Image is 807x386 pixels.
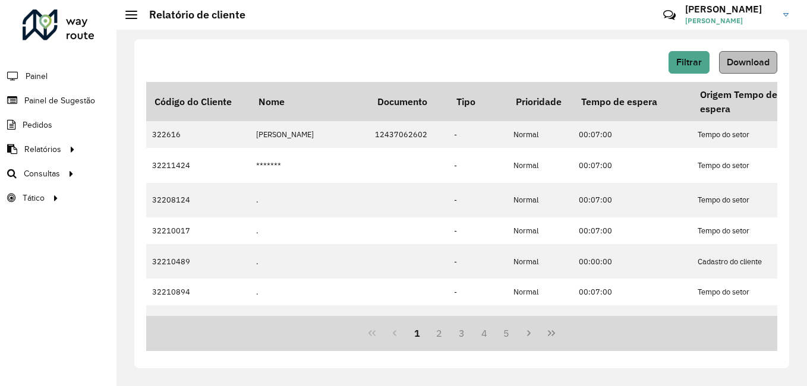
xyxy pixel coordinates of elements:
[685,15,774,26] span: [PERSON_NAME]
[448,121,507,148] td: -
[448,305,507,340] td: -
[573,305,692,340] td: 00:07:00
[369,121,448,148] td: 12437062602
[669,51,710,74] button: Filtrar
[657,2,682,28] a: Contato Rápido
[727,57,770,67] span: Download
[146,183,250,217] td: 32208124
[448,148,507,182] td: -
[719,51,777,74] button: Download
[146,279,250,305] td: 32210894
[507,217,573,244] td: Normal
[26,70,48,83] span: Painel
[24,167,60,180] span: Consultas
[540,322,563,344] button: Last Page
[448,279,507,305] td: -
[676,57,702,67] span: Filtrar
[573,121,692,148] td: 00:07:00
[146,148,250,182] td: 32211424
[507,121,573,148] td: Normal
[448,183,507,217] td: -
[24,94,95,107] span: Painel de Sugestão
[507,183,573,217] td: Normal
[24,143,61,156] span: Relatórios
[573,217,692,244] td: 00:07:00
[448,82,507,121] th: Tipo
[250,183,369,217] td: .
[573,183,692,217] td: 00:07:00
[250,82,369,121] th: Nome
[573,279,692,305] td: 00:07:00
[507,244,573,279] td: Normal
[685,4,774,15] h3: [PERSON_NAME]
[507,148,573,182] td: Normal
[23,119,52,131] span: Pedidos
[473,322,496,344] button: 4
[573,148,692,182] td: 00:07:00
[448,244,507,279] td: -
[250,279,369,305] td: .
[146,217,250,244] td: 32210017
[23,192,45,204] span: Tático
[250,217,369,244] td: .
[507,82,573,121] th: Prioridade
[496,322,518,344] button: 5
[137,8,245,21] h2: Relatório de cliente
[428,322,450,344] button: 2
[450,322,473,344] button: 3
[406,322,428,344] button: 1
[250,244,369,279] td: .
[250,305,369,340] td: .
[518,322,540,344] button: Next Page
[448,217,507,244] td: -
[573,244,692,279] td: 00:00:00
[146,82,250,121] th: Código do Cliente
[146,305,250,340] td: 32211068
[250,121,369,148] td: [PERSON_NAME]
[573,82,692,121] th: Tempo de espera
[507,279,573,305] td: Normal
[369,82,448,121] th: Documento
[507,305,573,340] td: Normal
[146,244,250,279] td: 32210489
[146,121,250,148] td: 322616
